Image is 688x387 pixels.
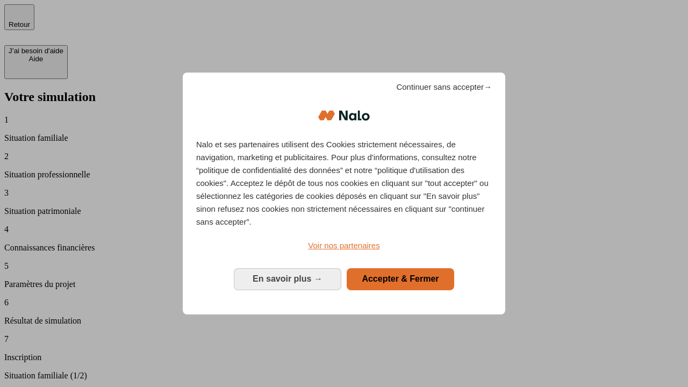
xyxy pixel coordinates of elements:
button: En savoir plus: Configurer vos consentements [234,268,341,290]
button: Accepter & Fermer: Accepter notre traitement des données et fermer [347,268,454,290]
div: Bienvenue chez Nalo Gestion du consentement [183,73,505,314]
span: En savoir plus → [253,274,322,283]
img: Logo [318,99,370,132]
span: Continuer sans accepter→ [396,81,492,94]
a: Voir nos partenaires [196,239,492,252]
span: Accepter & Fermer [362,274,439,283]
span: Voir nos partenaires [308,241,379,250]
p: Nalo et ses partenaires utilisent des Cookies strictement nécessaires, de navigation, marketing e... [196,138,492,228]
